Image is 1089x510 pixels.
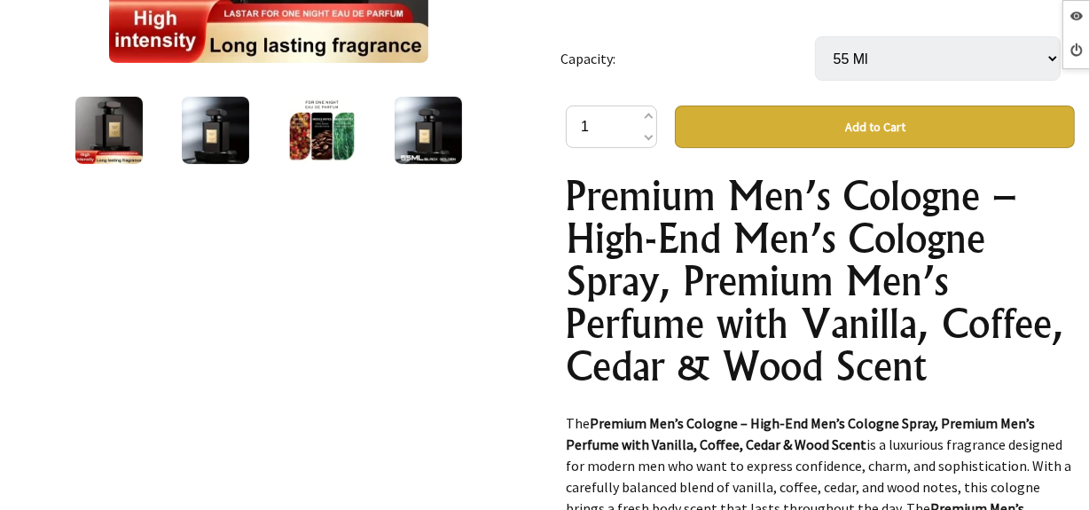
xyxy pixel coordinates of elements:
h1: Premium Men’s Cologne – High-End Men’s Cologne Spray, Premium Men’s Perfume with Vanilla, Coffee,... [566,175,1075,388]
img: Premium Men’s Cologne Spray [75,97,143,164]
img: Premium Men’s Cologne Spray [288,97,356,164]
button: Add to Cart [675,106,1075,148]
strong: Premium Men’s Cologne – High-End Men’s Cologne Spray, Premium Men’s Perfume with Vanilla, Coffee,... [566,414,1035,453]
img: Premium Men’s Cologne Spray [182,97,249,164]
td: Capacity: [560,12,815,106]
img: Premium Men’s Cologne Spray [395,97,462,164]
